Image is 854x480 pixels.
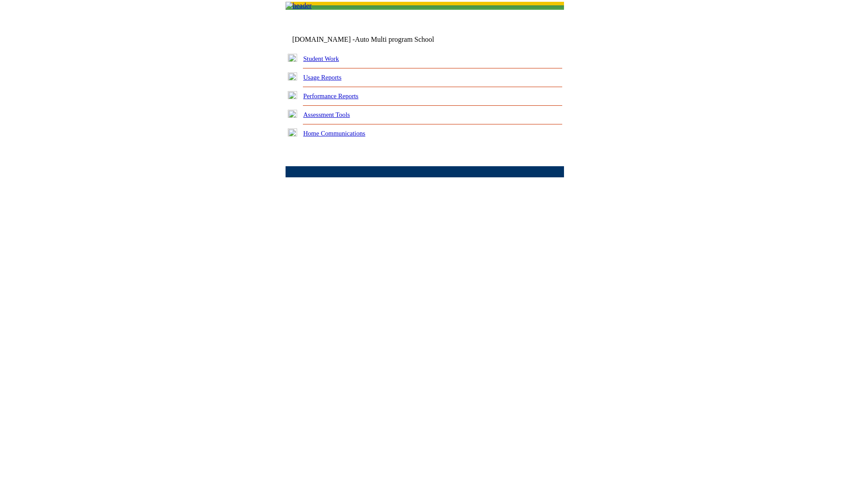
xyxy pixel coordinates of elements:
[303,130,366,137] a: Home Communications
[288,110,297,118] img: plus.gif
[286,2,312,10] img: header
[303,111,350,118] a: Assessment Tools
[303,55,339,62] a: Student Work
[288,72,297,80] img: plus.gif
[288,54,297,62] img: plus.gif
[292,36,456,44] td: [DOMAIN_NAME] -
[288,128,297,136] img: plus.gif
[288,91,297,99] img: plus.gif
[355,36,434,43] nobr: Auto Multi program School
[303,74,342,81] a: Usage Reports
[303,92,359,100] a: Performance Reports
